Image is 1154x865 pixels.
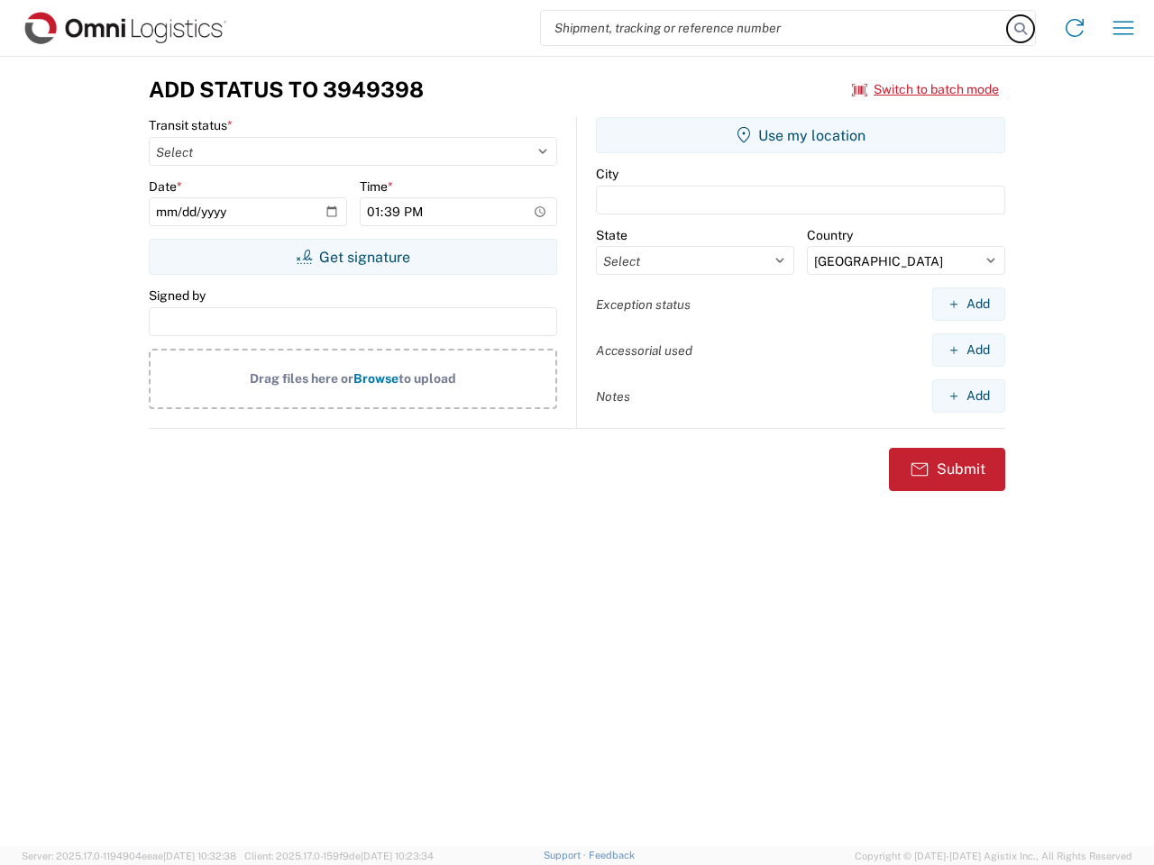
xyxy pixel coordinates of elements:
label: State [596,227,627,243]
button: Use my location [596,117,1005,153]
label: Country [807,227,853,243]
label: Transit status [149,117,233,133]
label: Date [149,178,182,195]
button: Get signature [149,239,557,275]
span: Copyright © [DATE]-[DATE] Agistix Inc., All Rights Reserved [855,848,1132,864]
span: Client: 2025.17.0-159f9de [244,851,434,861]
button: Add [932,379,1005,413]
button: Add [932,333,1005,367]
span: [DATE] 10:23:34 [361,851,434,861]
button: Submit [889,448,1005,491]
span: Server: 2025.17.0-1194904eeae [22,851,236,861]
label: Signed by [149,287,206,304]
label: Time [360,178,393,195]
h3: Add Status to 3949398 [149,77,424,103]
button: Add [932,287,1005,321]
label: Accessorial used [596,342,692,359]
span: Drag files here or [250,371,353,386]
span: Browse [353,371,398,386]
span: [DATE] 10:32:38 [163,851,236,861]
input: Shipment, tracking or reference number [541,11,1008,45]
label: Notes [596,388,630,405]
label: City [596,166,618,182]
label: Exception status [596,296,691,313]
span: to upload [398,371,456,386]
a: Feedback [589,850,635,860]
a: Support [544,850,589,860]
button: Switch to batch mode [852,75,999,105]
